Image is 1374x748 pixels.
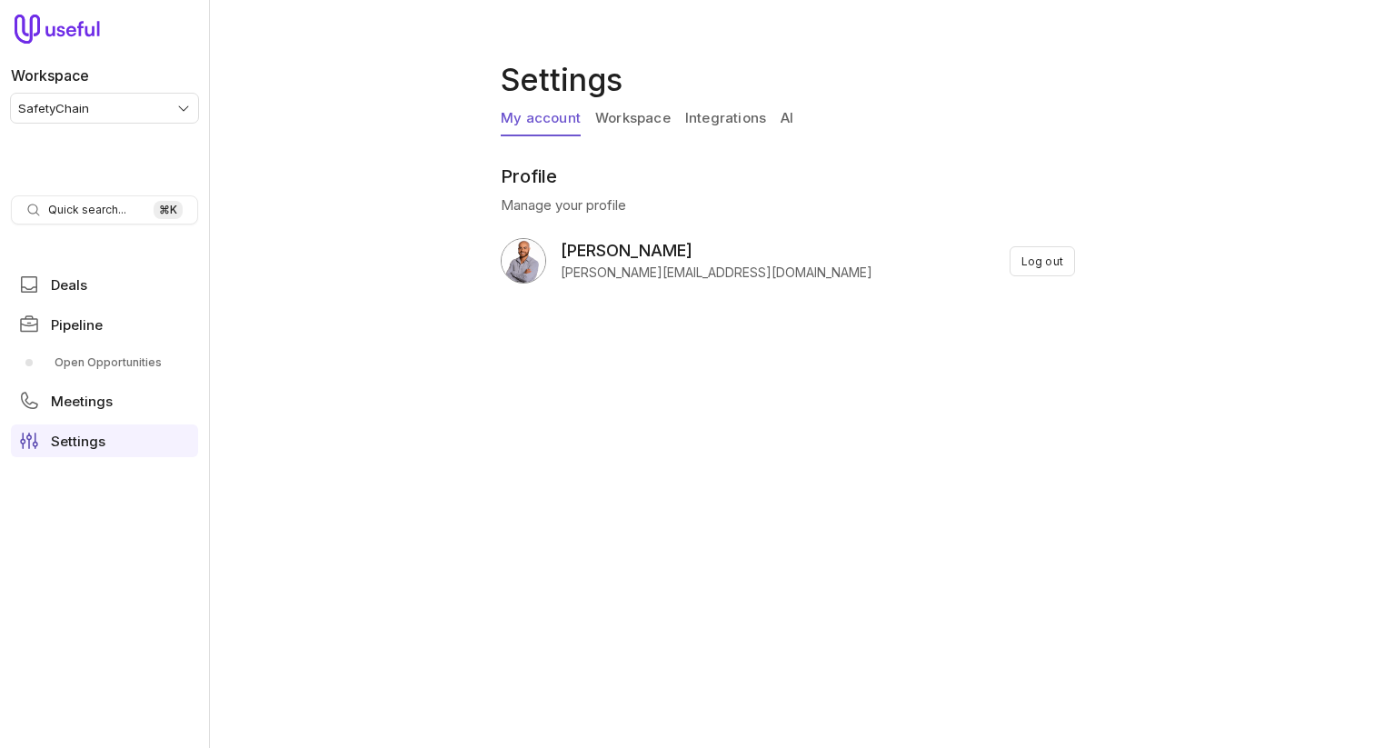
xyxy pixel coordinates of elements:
a: Integrations [685,102,766,136]
a: Pipeline [11,308,198,341]
a: Meetings [11,384,198,417]
a: Deals [11,268,198,301]
span: Settings [51,434,105,448]
p: Manage your profile [501,194,1075,216]
a: Open Opportunities [11,348,198,377]
a: My account [501,102,581,136]
a: AI [781,102,793,136]
span: Deals [51,278,87,292]
span: Pipeline [51,318,103,332]
span: [PERSON_NAME] [561,238,872,264]
label: Workspace [11,65,89,86]
div: Pipeline submenu [11,348,198,377]
h1: Settings [501,58,1082,102]
button: Log out [1010,246,1075,276]
kbd: ⌘ K [154,201,183,219]
span: Meetings [51,394,113,408]
h2: Profile [501,165,1075,187]
a: Workspace [595,102,671,136]
span: [PERSON_NAME][EMAIL_ADDRESS][DOMAIN_NAME] [561,264,872,282]
a: Settings [11,424,198,457]
span: Quick search... [48,203,126,217]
